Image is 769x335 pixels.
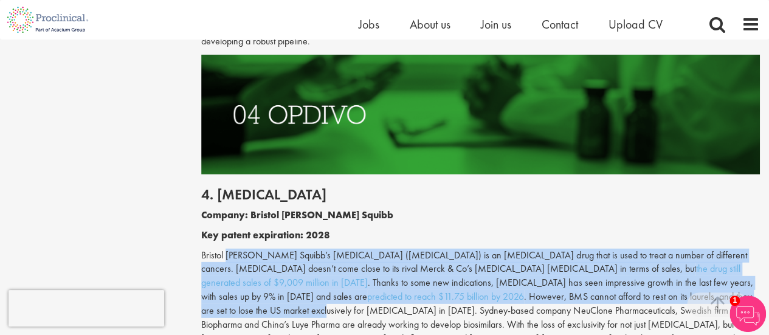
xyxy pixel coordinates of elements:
img: Chatbot [729,295,766,332]
a: About us [410,16,450,32]
span: 1 [729,295,740,306]
b: Company: Bristol [PERSON_NAME] Squibb [201,209,393,221]
iframe: reCAPTCHA [9,290,164,326]
a: Join us [481,16,511,32]
a: the drug still generated sales of $9,009 million in [DATE] [201,262,740,289]
a: predicted to reach $11.75 billion by 2026 [367,290,524,303]
a: Contact [542,16,578,32]
img: Drugs with patents due to expire Opdivo [201,55,760,174]
b: Key patent expiration: 2028 [201,229,330,241]
a: Upload CV [609,16,663,32]
a: Jobs [359,16,379,32]
h2: 4. [MEDICAL_DATA] [201,187,760,202]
